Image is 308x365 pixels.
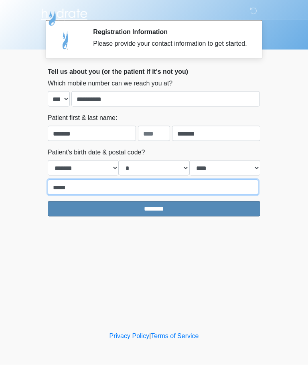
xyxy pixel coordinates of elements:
[54,28,78,52] img: Agent Avatar
[109,333,150,339] a: Privacy Policy
[40,6,89,26] img: Hydrate IV Bar - Arcadia Logo
[48,148,145,157] label: Patient's birth date & postal code?
[48,68,260,75] h2: Tell us about you (or the patient if it's not you)
[93,39,248,49] div: Please provide your contact information to get started.
[151,333,199,339] a: Terms of Service
[48,79,172,88] label: Which mobile number can we reach you at?
[149,333,151,339] a: |
[48,113,117,123] label: Patient first & last name:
